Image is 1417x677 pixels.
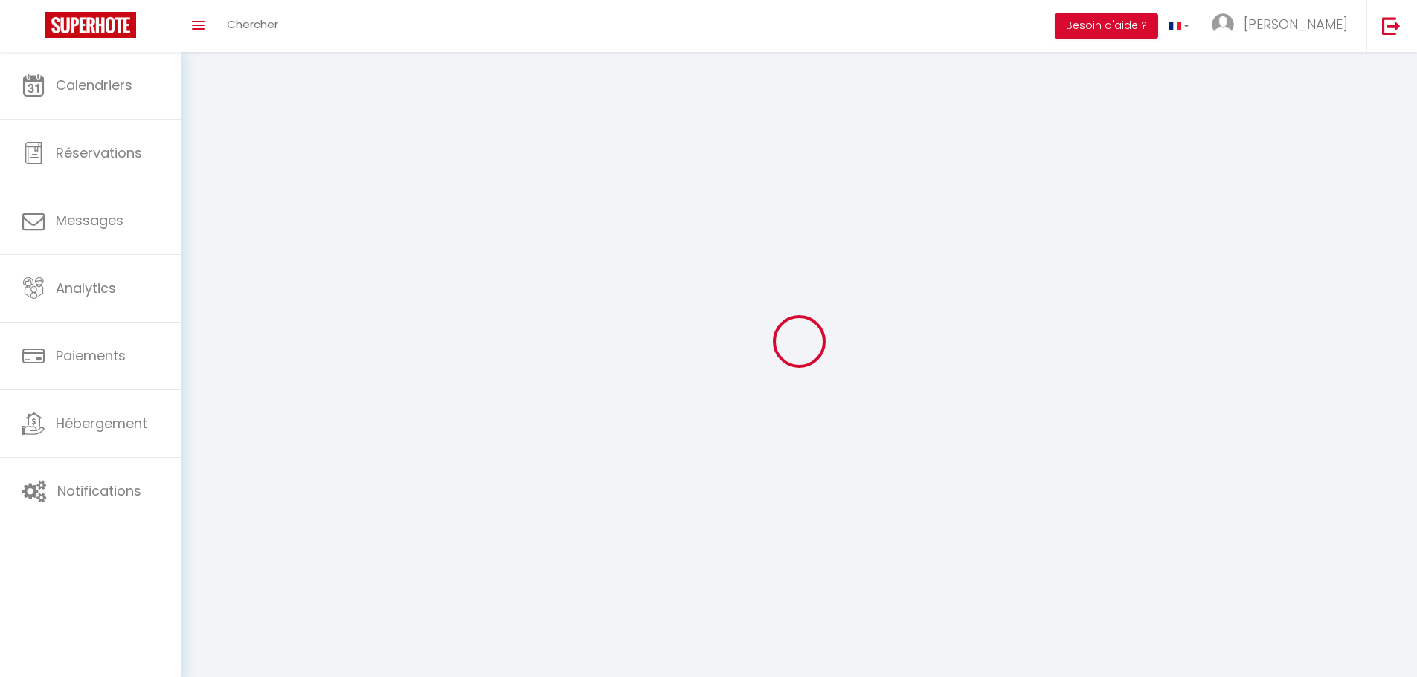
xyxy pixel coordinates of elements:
button: Besoin d'aide ? [1055,13,1158,39]
span: Calendriers [56,76,132,94]
span: Messages [56,211,123,230]
img: logout [1382,16,1401,35]
span: [PERSON_NAME] [1244,15,1348,33]
span: Notifications [57,482,141,500]
span: Hébergement [56,414,147,433]
img: Super Booking [45,12,136,38]
span: Analytics [56,279,116,297]
span: Paiements [56,346,126,365]
span: Chercher [227,16,278,32]
span: Réservations [56,143,142,162]
img: ... [1212,13,1234,36]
